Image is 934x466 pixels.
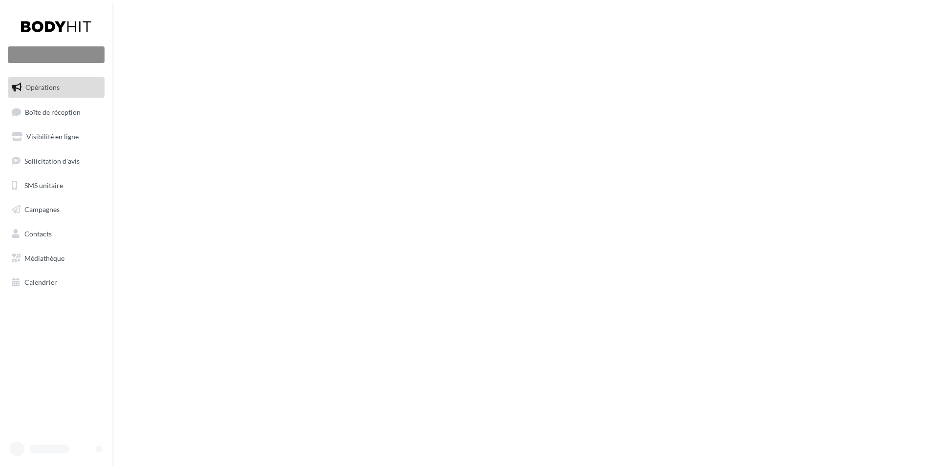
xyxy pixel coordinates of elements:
a: Boîte de réception [6,102,106,123]
span: Visibilité en ligne [26,132,79,141]
span: SMS unitaire [24,181,63,189]
a: Campagnes [6,199,106,220]
span: Sollicitation d'avis [24,157,80,165]
span: Médiathèque [24,254,64,262]
span: Calendrier [24,278,57,286]
a: Opérations [6,77,106,98]
a: Sollicitation d'avis [6,151,106,171]
a: Contacts [6,224,106,244]
span: Opérations [25,83,60,91]
span: Contacts [24,230,52,238]
a: Visibilité en ligne [6,127,106,147]
span: Boîte de réception [25,107,81,116]
a: SMS unitaire [6,175,106,196]
div: Nouvelle campagne [8,46,105,63]
span: Campagnes [24,205,60,213]
a: Médiathèque [6,248,106,269]
a: Calendrier [6,272,106,293]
